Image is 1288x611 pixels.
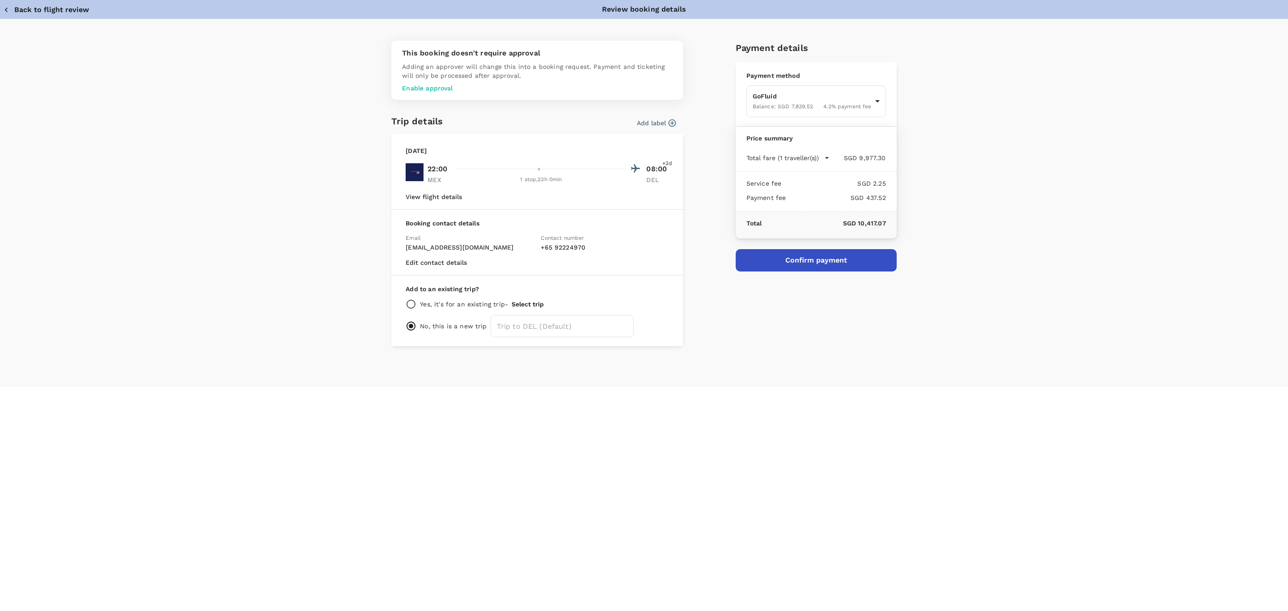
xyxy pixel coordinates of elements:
span: 4.2 % payment fee [823,103,871,110]
p: Total [746,219,762,228]
h6: Payment details [736,41,897,55]
p: [EMAIL_ADDRESS][DOMAIN_NAME] [406,243,534,252]
button: Confirm payment [736,249,897,272]
h6: Trip details [391,114,443,128]
p: + 65 92224970 [541,243,669,252]
span: Balance : SGD 7,839.52 [753,103,813,110]
button: View flight details [406,193,462,200]
button: Back to flight review [4,5,89,14]
p: Adding an approver will change this into a booking request. Payment and ticketing will only be pr... [402,62,672,80]
p: This booking doesn't require approval [402,48,672,59]
p: [DATE] [406,146,427,155]
p: Booking contact details [406,219,669,228]
p: Service fee [746,179,782,188]
p: Enable approval [402,84,672,93]
button: Total fare (1 traveller(s)) [746,153,830,162]
img: BA [406,163,424,181]
p: Payment method [746,71,886,80]
button: Select trip [512,301,544,308]
div: GoFluidBalance: SGD 7,839.524.2% payment fee [746,85,886,117]
p: Total fare (1 traveller(s)) [746,153,819,162]
span: Email [406,235,421,241]
input: Trip to DEL (Default) [491,315,634,337]
p: Yes, it's for an existing trip - [420,300,508,309]
button: Add label [637,119,676,127]
p: Add to an existing trip? [406,284,669,293]
p: SGD 2.25 [781,179,885,188]
p: 08:00 [646,164,669,174]
p: Price summary [746,134,886,143]
p: SGD 9,977.30 [830,153,886,162]
p: Review booking details [602,4,686,15]
span: Contact number [541,235,584,241]
p: Payment fee [746,193,786,202]
p: DEL [646,175,669,184]
button: Edit contact details [406,259,467,266]
p: 22:00 [428,164,447,174]
p: GoFluid [753,92,872,101]
span: +2d [662,159,672,168]
p: MEX [428,175,450,184]
div: 1 stop , 23h 0min [455,175,627,184]
p: SGD 10,417.07 [762,219,885,228]
p: No, this is a new trip [420,322,487,331]
p: SGD 437.52 [786,193,885,202]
